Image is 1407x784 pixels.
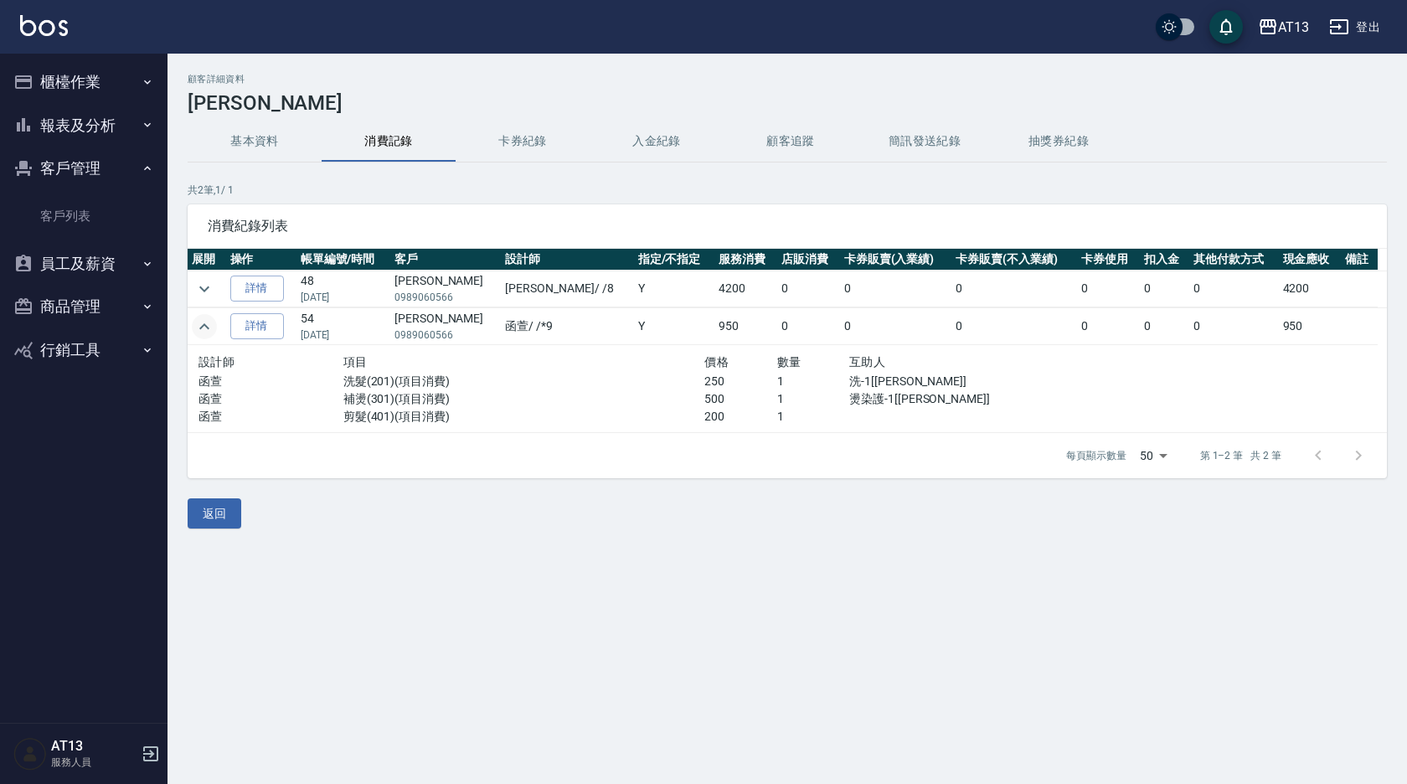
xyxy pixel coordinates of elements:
[501,308,633,345] td: 函萱 / /*9
[456,121,590,162] button: 卡券紀錄
[1251,10,1316,44] button: AT13
[301,328,386,343] p: [DATE]
[777,390,849,408] p: 1
[390,271,501,307] td: [PERSON_NAME]
[198,373,343,390] p: 函萱
[777,271,840,307] td: 0
[7,242,161,286] button: 員工及薪資
[1341,249,1377,271] th: 備註
[1279,308,1342,345] td: 950
[390,308,501,345] td: [PERSON_NAME]
[704,390,776,408] p: 500
[714,308,777,345] td: 950
[296,308,390,345] td: 54
[7,147,161,190] button: 客戶管理
[1066,448,1126,463] p: 每頁顯示數量
[188,498,241,529] button: 返回
[188,121,322,162] button: 基本資料
[777,308,840,345] td: 0
[343,373,705,390] p: 洗髮(201)(項目消費)
[394,290,497,305] p: 0989060566
[7,60,161,104] button: 櫃檯作業
[7,328,161,372] button: 行銷工具
[322,121,456,162] button: 消費記錄
[208,218,1367,235] span: 消費紀錄列表
[1077,271,1140,307] td: 0
[1140,308,1189,345] td: 0
[343,355,368,369] span: 項目
[849,390,1066,408] p: 燙染護-1[[PERSON_NAME]]
[198,390,343,408] p: 函萱
[188,249,226,271] th: 展開
[198,355,234,369] span: 設計師
[226,249,296,271] th: 操作
[230,276,284,302] a: 詳情
[951,271,1077,307] td: 0
[1189,308,1279,345] td: 0
[714,249,777,271] th: 服務消費
[301,290,386,305] p: [DATE]
[724,121,858,162] button: 顧客追蹤
[7,197,161,235] a: 客戶列表
[951,308,1077,345] td: 0
[840,308,952,345] td: 0
[840,271,952,307] td: 0
[13,737,47,771] img: Person
[188,183,1387,198] p: 共 2 筆, 1 / 1
[343,390,705,408] p: 補燙(301)(項目消費)
[20,15,68,36] img: Logo
[840,249,952,271] th: 卡券販賣(入業績)
[951,249,1077,271] th: 卡券販賣(不入業績)
[992,121,1126,162] button: 抽獎券紀錄
[849,355,885,369] span: 互助人
[296,249,390,271] th: 帳單編號/時間
[849,373,1066,390] p: 洗-1[[PERSON_NAME]]
[634,271,714,307] td: Y
[7,285,161,328] button: 商品管理
[1189,271,1279,307] td: 0
[192,314,217,339] button: expand row
[590,121,724,162] button: 入金紀錄
[198,408,343,426] p: 函萱
[1322,12,1387,43] button: 登出
[777,408,849,426] p: 1
[1278,17,1309,38] div: AT13
[1077,249,1140,271] th: 卡券使用
[858,121,992,162] button: 簡訊發送紀錄
[188,91,1387,115] h3: [PERSON_NAME]
[714,271,777,307] td: 4200
[1279,249,1342,271] th: 現金應收
[634,249,714,271] th: 指定/不指定
[394,328,497,343] p: 0989060566
[704,408,776,426] p: 200
[343,408,705,426] p: 剪髮(401)(項目消費)
[1140,249,1189,271] th: 扣入金
[1077,308,1140,345] td: 0
[230,313,284,339] a: 詳情
[501,249,633,271] th: 設計師
[634,308,714,345] td: Y
[704,373,776,390] p: 250
[1140,271,1189,307] td: 0
[51,738,137,755] h5: AT13
[704,355,729,369] span: 價格
[777,249,840,271] th: 店販消費
[1133,433,1173,478] div: 50
[1200,448,1281,463] p: 第 1–2 筆 共 2 筆
[7,104,161,147] button: 報表及分析
[777,373,849,390] p: 1
[188,74,1387,85] h2: 顧客詳細資料
[390,249,501,271] th: 客戶
[501,271,633,307] td: [PERSON_NAME] / /8
[777,355,801,369] span: 數量
[296,271,390,307] td: 48
[1209,10,1243,44] button: save
[192,276,217,302] button: expand row
[1189,249,1279,271] th: 其他付款方式
[1279,271,1342,307] td: 4200
[51,755,137,770] p: 服務人員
